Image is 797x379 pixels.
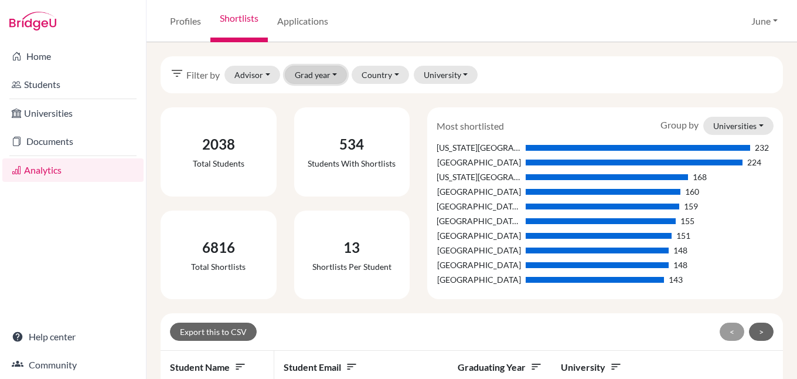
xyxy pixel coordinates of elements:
[684,200,698,212] div: 159
[458,361,542,373] span: Graduating year
[610,361,622,373] i: sort
[193,134,244,155] div: 2038
[346,361,357,373] i: sort
[308,157,396,170] div: Students with shortlists
[685,185,699,198] div: 160
[693,171,707,183] div: 168
[746,10,783,32] button: June
[749,323,774,341] button: >
[191,260,246,273] div: Total shortlists
[284,361,357,373] span: Student email
[2,45,144,68] a: Home
[2,158,144,182] a: Analytics
[285,66,348,84] button: Grad year
[437,215,521,227] div: [GEOGRAPHIC_DATA][US_STATE]
[747,156,761,168] div: 224
[170,361,246,373] span: Student name
[676,229,690,242] div: 151
[437,141,521,154] div: [US_STATE][GEOGRAPHIC_DATA]
[186,68,220,82] span: Filter by
[2,130,144,153] a: Documents
[437,273,521,286] div: [GEOGRAPHIC_DATA]
[437,156,521,168] div: [GEOGRAPHIC_DATA]
[669,273,683,286] div: 143
[224,66,280,84] button: Advisor
[437,200,521,212] div: [GEOGRAPHIC_DATA][US_STATE]
[234,361,246,373] i: sort
[652,117,782,135] div: Group by
[755,141,769,154] div: 232
[193,157,244,170] div: Total students
[170,323,257,341] button: Export this to CSV
[191,237,246,258] div: 6816
[437,229,521,242] div: [GEOGRAPHIC_DATA]
[720,323,744,341] button: <
[703,117,774,135] button: Universities
[352,66,409,84] button: Country
[312,260,391,273] div: Shortlists per student
[437,185,521,198] div: [GEOGRAPHIC_DATA]
[428,119,513,133] div: Most shortlisted
[2,73,144,96] a: Students
[170,66,184,80] i: filter_list
[673,244,687,256] div: 148
[312,237,391,258] div: 13
[414,66,478,84] button: University
[9,12,56,31] img: Bridge-U
[2,353,144,377] a: Community
[680,215,694,227] div: 155
[437,171,521,183] div: [US_STATE][GEOGRAPHIC_DATA], [GEOGRAPHIC_DATA]
[561,361,622,373] span: University
[437,259,521,271] div: [GEOGRAPHIC_DATA]
[673,259,687,271] div: 148
[2,101,144,125] a: Universities
[308,134,396,155] div: 534
[2,325,144,348] a: Help center
[530,361,542,373] i: sort
[437,244,521,256] div: [GEOGRAPHIC_DATA]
